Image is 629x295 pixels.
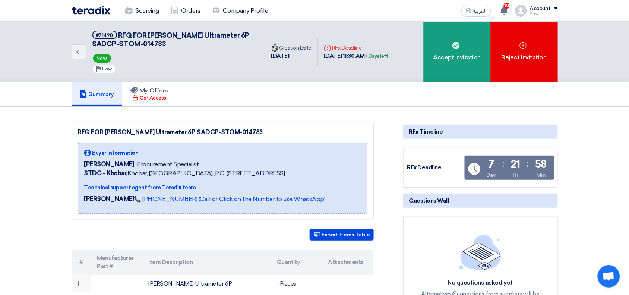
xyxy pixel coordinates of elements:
h5: RFQ FOR Myron Ultrameter 6P SADCP-STOM-014783 [92,31,256,49]
h5: Summary [80,91,114,98]
th: # [72,250,91,275]
span: 10 [504,3,510,9]
div: RFx Timeline [403,125,558,139]
strong: [PERSON_NAME] [84,195,134,203]
span: Khobar, [GEOGRAPHIC_DATA] ,P.O. [STREET_ADDRESS] [84,169,285,178]
div: Technical support agent from Teradix team [84,184,326,192]
td: 1 [72,275,91,293]
div: Creation Date [271,44,312,52]
img: profile_test.png [515,5,527,17]
img: Teradix logo [72,6,110,15]
div: Hr [513,171,518,179]
th: Manufacturer Part # [91,250,143,275]
div: 7 Days left [365,53,388,60]
span: Questions Wall [409,197,449,205]
div: : [527,157,529,170]
div: [DATE] [271,52,312,60]
div: [DATE] 11:30 AM [324,52,388,60]
div: No questions asked yet [417,279,544,287]
td: 1 Pieces [271,275,322,293]
span: العربية [473,9,487,14]
th: Item Description [142,250,271,275]
a: 📞 [PHONE_NUMBER] (Call or Click on the Number to use WhatsApp) [134,195,325,203]
span: Buyer Information [92,149,139,157]
a: Summary [72,82,123,106]
div: Day [486,171,496,179]
div: #71498 [96,33,113,38]
td: [PERSON_NAME] Ultrameter 6P [142,275,271,293]
button: Export Items Table [310,229,374,241]
h5: My Offers [130,87,168,94]
div: Min [536,171,546,179]
div: Get Access [132,94,166,102]
a: My Offers Get Access [122,82,176,106]
div: : [503,157,505,170]
th: Quantity [271,250,322,275]
div: RFx Deadline [324,44,388,52]
div: RFx Deadline [407,163,463,172]
div: Ansar [530,12,558,16]
div: Open chat [598,265,620,288]
div: RFQ FOR [PERSON_NAME] Ultrameter 6P SADCP-STOM-014783 [78,128,367,137]
button: العربية [461,5,491,17]
div: Account [530,6,551,12]
span: New [93,54,111,63]
div: 21 [511,159,520,170]
span: RFQ FOR [PERSON_NAME] Ultrameter 6P SADCP-STOM-014783 [92,31,250,48]
span: [PERSON_NAME] [84,160,134,169]
div: 58 [535,159,547,170]
a: Company Profile [206,3,274,19]
div: Reject Invitation [491,22,558,82]
div: Accept Invitation [424,22,491,82]
a: Orders [165,3,206,19]
th: Attachments [322,250,374,275]
span: Low [102,66,112,72]
b: STDC - Khobar, [84,170,127,177]
span: Procurement Specialist, [137,160,200,169]
div: 7 [488,159,494,170]
img: empty_state_list.svg [459,235,501,270]
a: Sourcing [119,3,165,19]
